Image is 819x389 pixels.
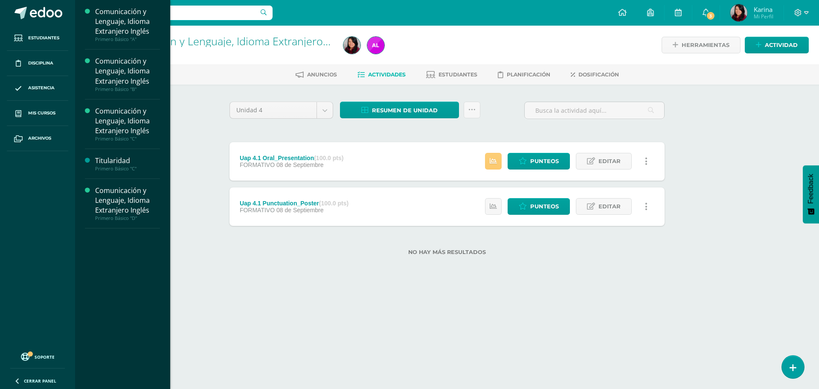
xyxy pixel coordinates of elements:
a: Comunicación y Lenguaje, Idioma Extranjero InglésPrimero Básico "D" [95,186,160,221]
div: Primero Básico 'D' [107,47,333,55]
a: Punteos [508,198,570,215]
span: Estudiantes [28,35,59,41]
img: 911ff7f6a042b5aa398555e087fa27a6.png [367,37,384,54]
span: Actividades [368,71,406,78]
a: Archivos [7,126,68,151]
a: Resumen de unidad [340,102,459,118]
div: Primero Básico "A" [95,36,160,42]
a: TitularidadPrimero Básico "C" [95,156,160,172]
button: Feedback - Mostrar encuesta [803,165,819,223]
strong: (100.0 pts) [319,200,349,207]
input: Busca la actividad aquí... [525,102,664,119]
a: Comunicación y Lenguaje, Idioma Extranjero InglésPrimero Básico "C" [95,106,160,142]
div: Primero Básico "C" [95,136,160,142]
span: 08 de Septiembre [276,207,324,214]
a: Herramientas [662,37,741,53]
span: Mis cursos [28,110,55,117]
span: Cerrar panel [24,378,56,384]
span: Resumen de unidad [372,102,438,118]
div: Comunicación y Lenguaje, Idioma Extranjero Inglés [95,56,160,86]
span: Disciplina [28,60,53,67]
span: FORMATIVO [240,207,275,214]
span: Feedback [807,174,815,204]
a: Comunicación y Lenguaje, Idioma Extranjero InglésPrimero Básico "A" [95,7,160,42]
label: No hay más resultados [229,249,665,255]
a: Comunicación y Lenguaje, Idioma Extranjero InglésPrimero Básico "B" [95,56,160,92]
a: Anuncios [296,68,337,82]
span: FORMATIVO [240,161,275,168]
div: Comunicación y Lenguaje, Idioma Extranjero Inglés [95,106,160,136]
strong: (100.0 pts) [314,155,343,161]
span: Dosificación [578,71,619,78]
a: Dosificación [571,68,619,82]
div: Uap 4.1 Punctuation_Poster [240,200,349,207]
span: 3 [706,11,715,20]
span: Punteos [530,153,559,169]
div: Primero Básico "B" [95,86,160,92]
span: Archivos [28,135,51,142]
span: Asistencia [28,85,55,91]
div: Titularidad [95,156,160,166]
div: Primero Básico "D" [95,215,160,221]
span: Estudiantes [439,71,477,78]
span: 08 de Septiembre [276,161,324,168]
a: Soporte [10,351,65,362]
a: Comunicación y Lenguaje, Idioma Extranjero Inglés [107,34,354,48]
img: 2b2d077cd3225eb4770a88151ad57b39.png [730,4,747,21]
span: Soporte [35,354,55,360]
a: Actividad [745,37,809,53]
img: 2b2d077cd3225eb4770a88151ad57b39.png [343,37,360,54]
a: Disciplina [7,51,68,76]
a: Estudiantes [7,26,68,51]
div: Comunicación y Lenguaje, Idioma Extranjero Inglés [95,7,160,36]
a: Actividades [357,68,406,82]
span: Mi Perfil [754,13,773,20]
h1: Comunicación y Lenguaje, Idioma Extranjero Inglés [107,35,333,47]
a: Unidad 4 [230,102,333,118]
span: Planificación [507,71,550,78]
a: Estudiantes [426,68,477,82]
span: Unidad 4 [236,102,310,118]
span: Actividad [765,37,798,53]
a: Planificación [498,68,550,82]
div: Uap 4.1 Oral_Presentation [240,155,344,161]
span: Editar [598,199,621,214]
span: Punteos [530,199,559,214]
span: Anuncios [307,71,337,78]
a: Mis cursos [7,101,68,126]
a: Punteos [508,153,570,170]
span: Herramientas [682,37,729,53]
span: Karina [754,5,773,14]
span: Editar [598,153,621,169]
input: Busca un usuario... [81,6,273,20]
div: Primero Básico "C" [95,166,160,172]
div: Comunicación y Lenguaje, Idioma Extranjero Inglés [95,186,160,215]
a: Asistencia [7,76,68,101]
